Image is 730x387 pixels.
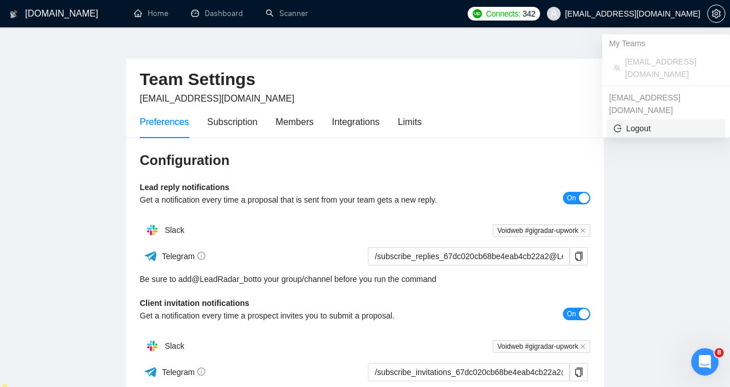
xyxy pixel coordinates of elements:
span: On [567,192,576,204]
h3: Configuration [140,151,590,170]
iframe: Intercom live chat [691,348,719,376]
div: Members [275,115,314,129]
div: Get a notification every time a proposal that is sent from your team gets a new reply. [140,193,478,206]
span: close [580,228,586,233]
div: Limits [398,115,422,129]
span: Telegram [162,368,206,377]
img: ww3wtPAAAAAElFTkSuQmCC [144,249,158,263]
span: setting [708,9,725,18]
b: Lead reply notifications [140,183,229,192]
div: Integrations [332,115,380,129]
span: [EMAIL_ADDRESS][DOMAIN_NAME] [140,94,294,103]
span: close [580,344,586,349]
img: hpQkSZIkSZIkSZIkSZIkSZIkSZIkSZIkSZIkSZIkSZIkSZIkSZIkSZIkSZIkSZIkSZIkSZIkSZIkSZIkSZIkSZIkSZIkSZIkS... [141,334,164,357]
span: [EMAIL_ADDRESS][DOMAIN_NAME] [625,55,719,80]
img: ww3wtPAAAAAElFTkSuQmCC [144,365,158,379]
span: team [614,64,620,71]
span: Telegram [162,252,206,261]
h2: Team Settings [140,68,590,91]
span: logout [614,124,622,132]
b: Client invitation notifications [140,299,249,308]
a: dashboardDashboard [191,9,243,18]
div: Get a notification every time a prospect invites you to submit a proposal. [140,309,478,322]
span: user [550,10,558,18]
div: kristiyana.g@voidweb.eu [602,88,730,119]
img: logo [10,5,18,23]
span: Connects: [486,7,520,20]
a: @LeadRadar_bot [192,273,255,285]
span: Voidweb #gigradar-upwork [493,340,590,353]
span: Slack [165,225,184,235]
div: Subscription [207,115,257,129]
span: On [567,308,576,320]
span: copy [570,368,587,377]
div: My Teams [602,34,730,53]
button: setting [707,5,725,23]
span: 8 [715,348,724,357]
span: Voidweb #gigradar-upwork [493,224,590,237]
div: Be sure to add to your group/channel before you run the command [140,273,590,285]
img: hpQkSZIkSZIkSZIkSZIkSZIkSZIkSZIkSZIkSZIkSZIkSZIkSZIkSZIkSZIkSZIkSZIkSZIkSZIkSZIkSZIkSZIkSZIkSZIkS... [141,219,164,241]
img: upwork-logo.png [473,9,482,18]
span: 342 [522,7,535,20]
div: Preferences [140,115,189,129]
button: copy [570,363,588,381]
a: setting [707,9,725,18]
span: info-circle [197,252,205,260]
a: searchScanner [266,9,308,18]
span: copy [570,252,587,261]
span: Logout [614,122,719,135]
button: copy [570,247,588,265]
span: Slack [165,341,184,350]
a: homeHome [134,9,168,18]
span: info-circle [197,368,205,376]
